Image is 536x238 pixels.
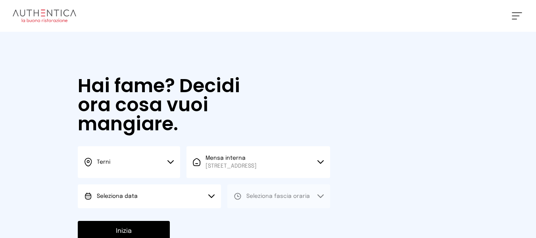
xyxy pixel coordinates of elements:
[13,10,76,22] img: logo.8f33a47.png
[186,146,330,178] button: Mensa interna[STREET_ADDRESS]
[78,76,267,134] h1: Hai fame? Decidi ora cosa vuoi mangiare.
[97,159,110,165] span: Terni
[246,193,310,199] span: Seleziona fascia oraria
[206,154,257,170] span: Mensa interna
[78,146,180,178] button: Terni
[78,184,221,208] button: Seleziona data
[206,162,257,170] span: [STREET_ADDRESS]
[227,184,330,208] button: Seleziona fascia oraria
[97,193,138,199] span: Seleziona data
